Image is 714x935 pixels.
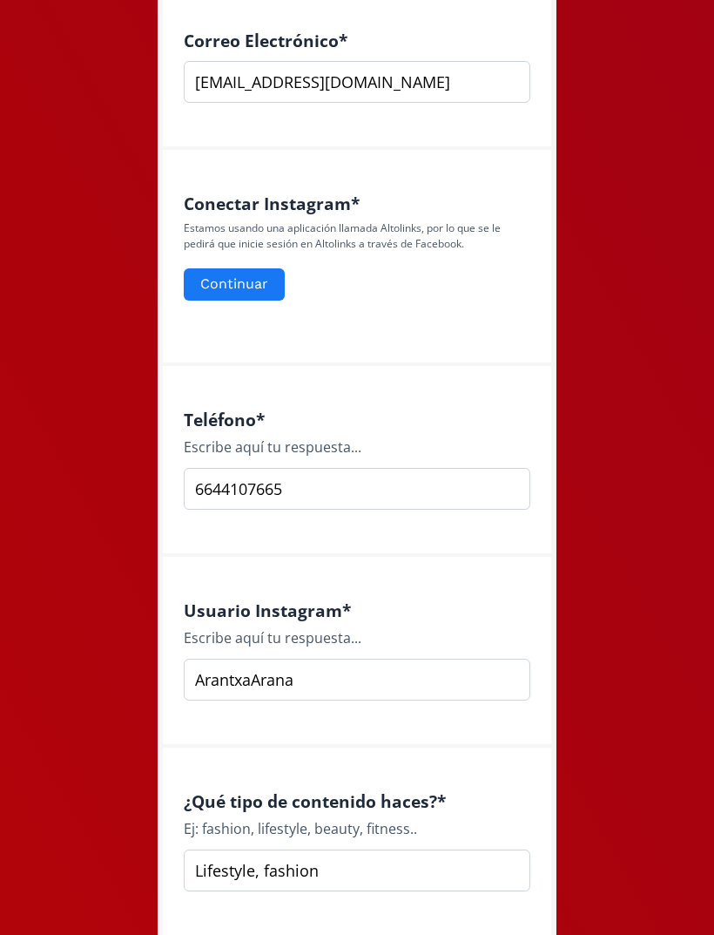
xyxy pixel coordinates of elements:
input: Type your answer here... [184,850,530,891]
h4: ¿Qué tipo de contenido haces? * [184,791,530,811]
input: Type your answer here... [184,659,530,701]
h4: Conectar Instagram * [184,193,530,213]
input: nombre@ejemplo.com [184,61,530,103]
div: Escribe aquí tu respuesta... [184,437,530,457]
p: Estamos usando una aplicación llamada Altolinks, por lo que se le pedirá que inicie sesión en Alt... [184,220,530,252]
h4: Teléfono * [184,410,530,430]
h4: Usuario Instagram * [184,600,530,620]
h4: Correo Electrónico * [184,30,530,51]
div: Ej: fashion, lifestyle, beauty, fitness.. [184,818,530,839]
button: Continuar [184,268,285,301]
input: Type your answer here... [184,468,530,510]
div: Escribe aquí tu respuesta... [184,627,530,648]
